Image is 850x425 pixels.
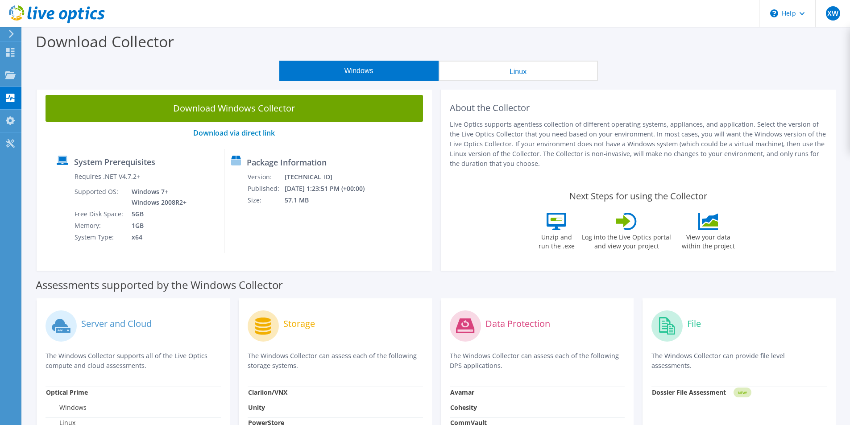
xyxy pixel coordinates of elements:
[36,281,283,289] label: Assessments supported by the Windows Collector
[74,186,125,208] td: Supported OS:
[75,172,140,181] label: Requires .NET V4.7.2+
[676,230,740,251] label: View your data within the project
[439,61,598,81] button: Linux
[46,403,87,412] label: Windows
[248,388,287,396] strong: Clariion/VNX
[46,95,423,122] a: Download Windows Collector
[485,319,550,328] label: Data Protection
[125,186,188,208] td: Windows 7+ Windows 2008R2+
[193,128,275,138] a: Download via direct link
[36,31,174,52] label: Download Collector
[74,157,155,166] label: System Prerequisites
[450,351,625,371] p: The Windows Collector can assess each of the following DPS applications.
[450,388,474,396] strong: Avamar
[738,390,747,395] tspan: NEW!
[74,208,125,220] td: Free Disk Space:
[284,194,377,206] td: 57.1 MB
[125,208,188,220] td: 5GB
[450,120,827,169] p: Live Optics supports agentless collection of different operating systems, appliances, and applica...
[581,230,672,251] label: Log into the Live Optics portal and view your project
[651,351,827,371] p: The Windows Collector can provide file level assessments.
[125,231,188,243] td: x64
[826,6,840,21] span: XW
[74,231,125,243] td: System Type:
[46,351,221,371] p: The Windows Collector supports all of the Live Optics compute and cloud assessments.
[247,183,284,194] td: Published:
[247,171,284,183] td: Version:
[687,319,701,328] label: File
[125,220,188,231] td: 1GB
[450,403,477,412] strong: Cohesity
[46,388,88,396] strong: Optical Prime
[284,183,377,194] td: [DATE] 1:23:51 PM (+00:00)
[248,403,265,412] strong: Unity
[569,191,707,202] label: Next Steps for using the Collector
[770,9,778,17] svg: \n
[247,158,327,167] label: Package Information
[81,319,152,328] label: Server and Cloud
[279,61,439,81] button: Windows
[247,194,284,206] td: Size:
[283,319,315,328] label: Storage
[248,351,423,371] p: The Windows Collector can assess each of the following storage systems.
[536,230,577,251] label: Unzip and run the .exe
[450,103,827,113] h2: About the Collector
[284,171,377,183] td: [TECHNICAL_ID]
[74,220,125,231] td: Memory:
[652,388,726,396] strong: Dossier File Assessment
